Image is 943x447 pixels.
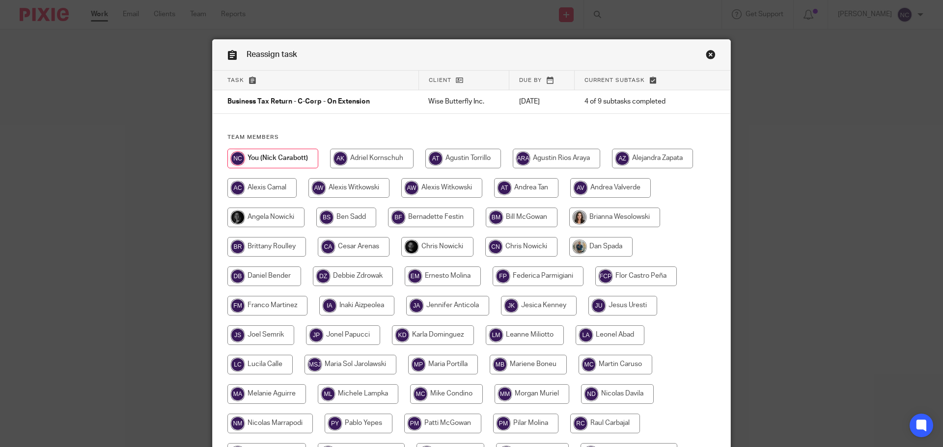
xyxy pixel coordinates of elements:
[429,78,451,83] span: Client
[247,51,297,58] span: Reassign task
[227,78,244,83] span: Task
[227,133,716,141] h4: Team members
[706,50,716,63] a: Close this dialog window
[227,99,370,105] span: Business Tax Return - C-Corp - On Extension
[519,78,542,83] span: Due by
[584,78,645,83] span: Current subtask
[519,97,565,106] p: [DATE]
[575,90,695,114] td: 4 of 9 subtasks completed
[428,97,499,106] p: Wise Butterfly Inc.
